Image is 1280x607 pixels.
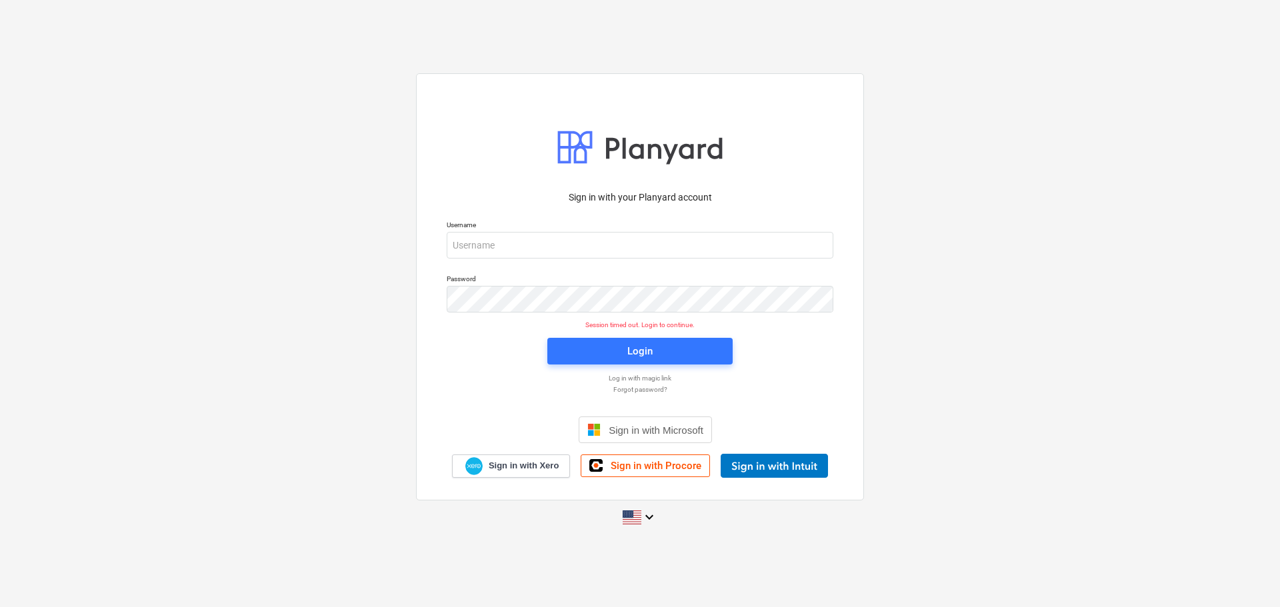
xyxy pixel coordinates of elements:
i: keyboard_arrow_down [641,509,657,525]
img: Xero logo [465,457,483,475]
a: Sign in with Procore [581,454,710,477]
span: Sign in with Procore [611,460,701,472]
a: Forgot password? [440,385,840,394]
p: Session timed out. Login to continue. [439,320,841,329]
p: Sign in with your Planyard account [447,191,833,205]
p: Username [447,221,833,232]
a: Log in with magic link [440,374,840,382]
input: Username [447,232,833,259]
p: Password [447,275,833,286]
button: Login [547,338,733,364]
span: Sign in with Microsoft [609,424,703,436]
a: Sign in with Xero [452,454,571,478]
img: Microsoft logo [587,423,601,436]
span: Sign in with Xero [489,460,559,472]
div: Login [627,342,653,360]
